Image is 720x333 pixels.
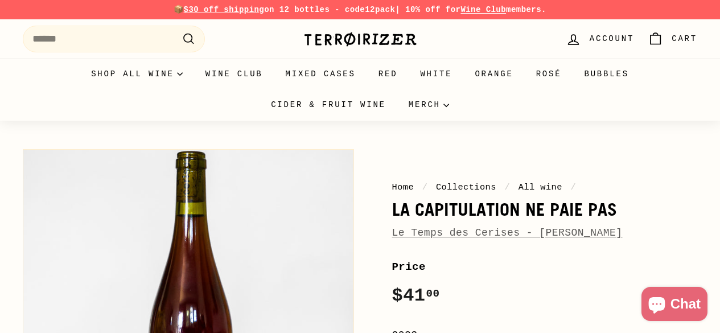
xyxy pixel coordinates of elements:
span: / [419,182,431,192]
a: Wine Club [194,59,274,89]
a: Red [367,59,409,89]
a: Account [559,22,641,56]
span: $30 off shipping [184,5,265,14]
summary: Shop all wine [80,59,194,89]
a: Wine Club [460,5,506,14]
h1: La Capitulation ne Paie pas [392,200,698,219]
strong: 12pack [365,5,395,14]
summary: Merch [397,89,460,120]
sup: 00 [426,287,439,300]
a: White [409,59,463,89]
span: / [568,182,579,192]
span: Account [590,32,634,45]
label: Price [392,258,698,276]
a: Mixed Cases [274,59,367,89]
a: Cart [641,22,704,56]
span: $41 [392,285,440,306]
a: Bubbles [573,59,640,89]
a: Home [392,182,414,192]
span: / [502,182,513,192]
a: Collections [436,182,496,192]
span: Cart [672,32,697,45]
p: 📦 on 12 bottles - code | 10% off for members. [23,3,697,16]
a: Cider & Fruit Wine [260,89,397,120]
a: Orange [463,59,524,89]
inbox-online-store-chat: Shopify online store chat [638,287,711,324]
a: All wine [519,182,562,192]
a: Rosé [525,59,573,89]
nav: breadcrumbs [392,180,698,194]
a: Le Temps des Cerises - [PERSON_NAME] [392,227,623,239]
